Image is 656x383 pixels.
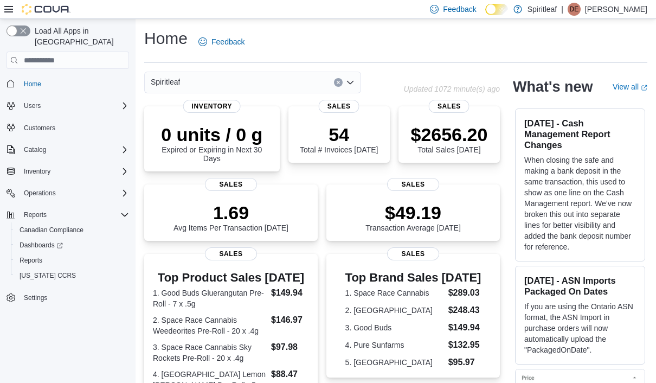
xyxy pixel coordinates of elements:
button: Operations [2,186,133,201]
button: Catalog [20,143,50,156]
button: Reports [2,207,133,222]
a: [US_STATE] CCRS [15,269,80,282]
span: Canadian Compliance [15,224,129,237]
span: Sales [319,100,359,113]
p: When closing the safe and making a bank deposit in the same transaction, this used to show as one... [524,155,636,252]
p: 0 units / 0 g [153,124,271,145]
button: Users [20,99,45,112]
span: Inventory [20,165,129,178]
span: Inventory [24,167,50,176]
button: [US_STATE] CCRS [11,268,133,283]
span: Users [20,99,129,112]
dt: 5. [GEOGRAPHIC_DATA] [345,357,444,368]
p: If you are using the Ontario ASN format, the ASN Import in purchase orders will now automatically... [524,301,636,355]
h3: [DATE] - Cash Management Report Changes [524,118,636,150]
button: Operations [20,187,60,200]
span: Users [24,101,41,110]
dd: $248.43 [448,304,481,317]
span: DE [570,3,579,16]
h3: Top Brand Sales [DATE] [345,271,481,284]
span: Sales [387,247,439,260]
button: Settings [2,290,133,305]
button: Canadian Compliance [11,222,133,238]
dd: $88.47 [271,368,309,381]
span: Operations [24,189,56,197]
img: Cova [22,4,70,15]
span: Reports [24,210,47,219]
a: Feedback [194,31,249,53]
p: $2656.20 [410,124,487,145]
a: Settings [20,291,52,304]
a: Dashboards [15,239,67,252]
button: Inventory [2,164,133,179]
span: Reports [20,208,129,221]
dt: 2. Space Race Cannabis Weedeorites Pre-Roll - 20 x .4g [153,315,267,336]
a: Customers [20,122,60,135]
span: Spiritleaf [151,75,180,88]
span: Dashboards [15,239,129,252]
span: Customers [24,124,55,132]
h3: Top Product Sales [DATE] [153,271,309,284]
span: Settings [20,291,129,304]
h1: Home [144,28,188,49]
dt: 1. Space Race Cannabis [345,288,444,298]
span: Home [24,80,41,88]
a: Dashboards [11,238,133,253]
dd: $149.94 [448,321,481,334]
a: Reports [15,254,47,267]
span: Sales [205,178,257,191]
p: 1.69 [173,202,288,224]
span: Customers [20,121,129,135]
h2: What's new [513,78,593,95]
span: Catalog [24,145,46,154]
dt: 1. Good Buds Gluerangutan Pre-Roll - 7 x .5g [153,288,267,309]
span: Operations [20,187,129,200]
button: Inventory [20,165,55,178]
span: Washington CCRS [15,269,129,282]
div: Expired or Expiring in Next 30 Days [153,124,271,163]
span: Settings [24,293,47,302]
dd: $149.94 [271,286,309,299]
h3: [DATE] - ASN Imports Packaged On Dates [524,275,636,297]
p: $49.19 [365,202,461,224]
svg: External link [641,85,647,91]
dt: 3. Space Race Cannabis Sky Rockets Pre-Roll - 20 x .4g [153,342,267,363]
dd: $289.03 [448,286,481,299]
span: Reports [15,254,129,267]
dd: $97.98 [271,341,309,354]
dt: 4. Pure Sunfarms [345,340,444,350]
p: Spiritleaf [528,3,557,16]
div: Total Sales [DATE] [410,124,487,154]
span: Sales [205,247,257,260]
p: [PERSON_NAME] [585,3,647,16]
span: Canadian Compliance [20,226,83,234]
span: Feedback [443,4,476,15]
span: Inventory [183,100,241,113]
dd: $132.95 [448,339,481,352]
a: Canadian Compliance [15,224,88,237]
p: Updated 1072 minute(s) ago [404,85,500,93]
dt: 3. Good Buds [345,322,444,333]
button: Home [2,75,133,91]
button: Reports [20,208,51,221]
span: Load All Apps in [GEOGRAPHIC_DATA] [30,25,129,47]
span: Home [20,76,129,90]
button: Customers [2,120,133,136]
div: Avg Items Per Transaction [DATE] [173,202,288,232]
button: Catalog [2,142,133,157]
button: Users [2,98,133,113]
div: Total # Invoices [DATE] [300,124,378,154]
span: Feedback [211,36,245,47]
dd: $146.97 [271,314,309,327]
p: 54 [300,124,378,145]
span: Catalog [20,143,129,156]
span: Reports [20,256,42,265]
dd: $95.97 [448,356,481,369]
button: Open list of options [346,78,355,87]
nav: Complex example [7,71,129,334]
div: Darren E [568,3,581,16]
a: View allExternal link [613,82,647,91]
div: Transaction Average [DATE] [365,202,461,232]
span: Dashboards [20,241,63,250]
a: Home [20,78,46,91]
